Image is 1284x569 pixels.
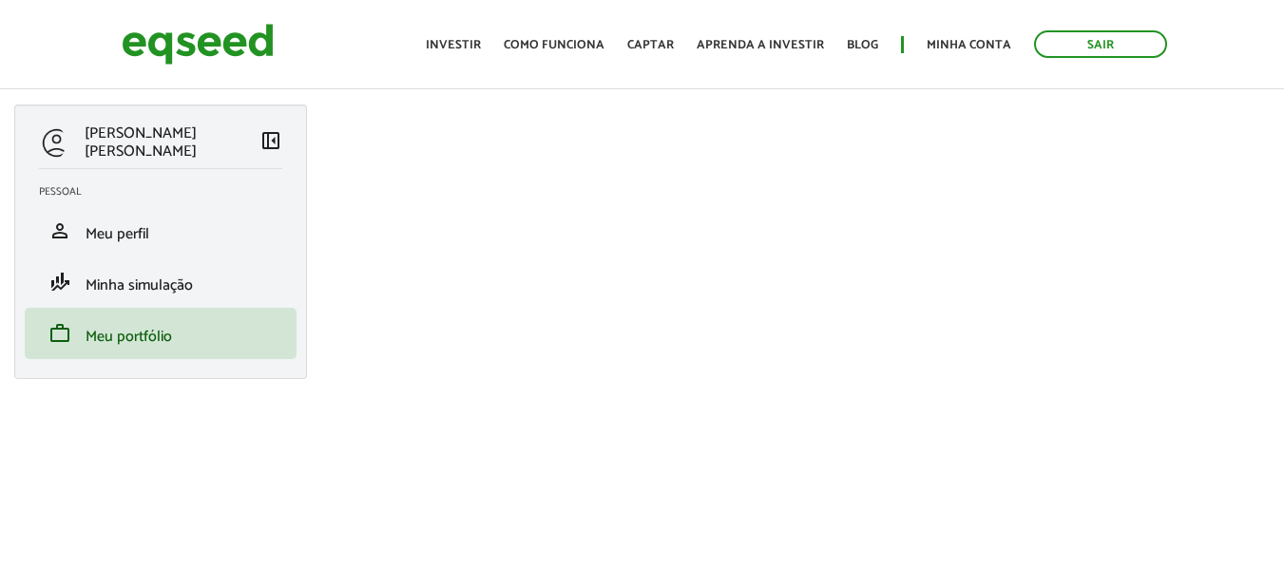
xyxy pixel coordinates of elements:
a: Minha conta [927,39,1011,51]
a: Como funciona [504,39,604,51]
a: Colapsar menu [259,129,282,156]
span: person [48,219,71,242]
li: Meu portfólio [25,308,297,359]
span: Meu perfil [86,221,149,247]
a: Sair [1034,30,1167,58]
span: Meu portfólio [86,324,172,350]
p: [PERSON_NAME] [PERSON_NAME] [85,124,259,161]
a: Aprenda a investir [697,39,824,51]
li: Minha simulação [25,256,297,308]
span: Minha simulação [86,273,193,298]
span: left_panel_close [259,129,282,152]
a: Blog [847,39,878,51]
a: finance_modeMinha simulação [39,271,282,294]
h2: Pessoal [39,186,297,198]
span: work [48,322,71,345]
li: Meu perfil [25,205,297,256]
a: Investir [426,39,481,51]
span: finance_mode [48,271,71,294]
a: personMeu perfil [39,219,282,242]
a: workMeu portfólio [39,322,282,345]
img: EqSeed [122,19,274,69]
a: Captar [627,39,674,51]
